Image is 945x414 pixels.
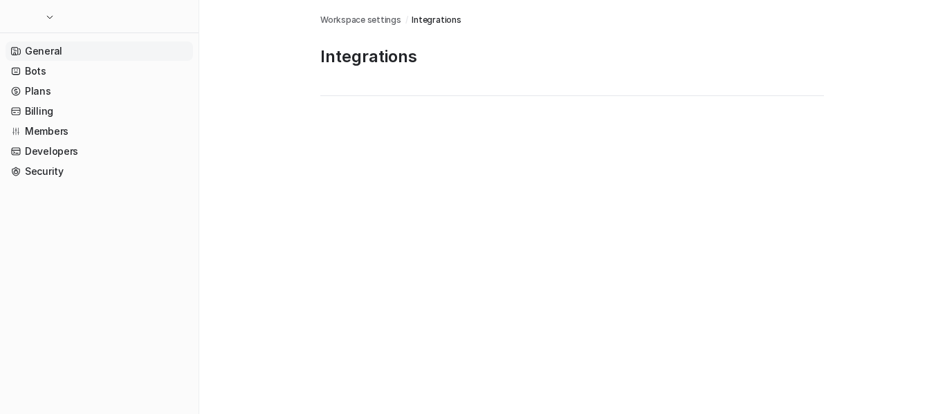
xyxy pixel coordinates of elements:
[6,102,193,121] a: Billing
[320,14,401,26] a: Workspace settings
[6,41,193,61] a: General
[412,14,461,26] a: Integrations
[320,46,824,68] p: Integrations
[6,62,193,81] a: Bots
[6,122,193,141] a: Members
[6,82,193,101] a: Plans
[6,162,193,181] a: Security
[405,14,408,26] span: /
[6,142,193,161] a: Developers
